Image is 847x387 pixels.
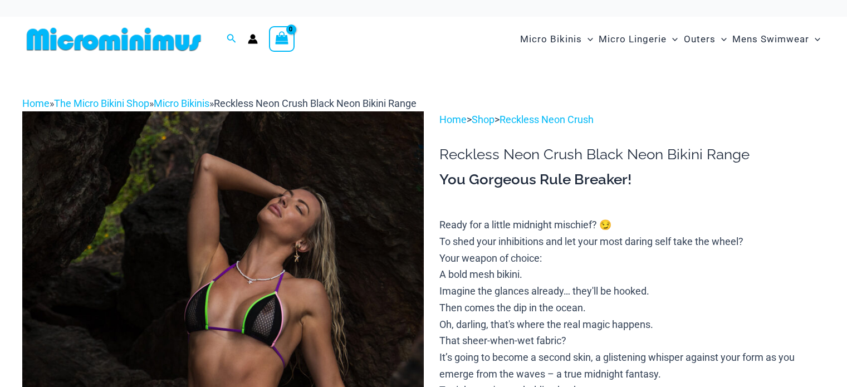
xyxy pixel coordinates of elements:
[22,97,417,109] span: » » »
[582,25,593,53] span: Menu Toggle
[681,22,730,56] a: OutersMenu ToggleMenu Toggle
[227,32,237,46] a: Search icon link
[22,27,205,52] img: MM SHOP LOGO FLAT
[472,114,495,125] a: Shop
[517,22,596,56] a: Micro BikinisMenu ToggleMenu Toggle
[439,146,825,163] h1: Reckless Neon Crush Black Neon Bikini Range
[684,25,716,53] span: Outers
[716,25,727,53] span: Menu Toggle
[22,97,50,109] a: Home
[439,114,467,125] a: Home
[54,97,149,109] a: The Micro Bikini Shop
[730,22,823,56] a: Mens SwimwearMenu ToggleMenu Toggle
[596,22,680,56] a: Micro LingerieMenu ToggleMenu Toggle
[214,97,417,109] span: Reckless Neon Crush Black Neon Bikini Range
[500,114,594,125] a: Reckless Neon Crush
[667,25,678,53] span: Menu Toggle
[599,25,667,53] span: Micro Lingerie
[269,26,295,52] a: View Shopping Cart, empty
[516,21,825,58] nav: Site Navigation
[439,170,825,189] h3: You Gorgeous Rule Breaker!
[732,25,809,53] span: Mens Swimwear
[809,25,820,53] span: Menu Toggle
[248,34,258,44] a: Account icon link
[439,111,825,128] p: > >
[154,97,209,109] a: Micro Bikinis
[520,25,582,53] span: Micro Bikinis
